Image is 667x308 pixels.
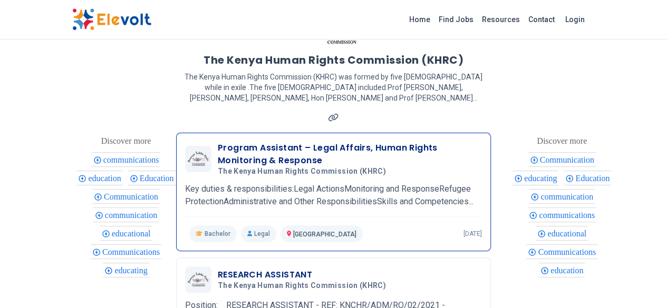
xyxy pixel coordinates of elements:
h3: RESEARCH ASSISTANT [218,269,390,281]
span: Communications [538,247,598,256]
span: Communication [104,192,161,201]
div: educating [513,171,558,185]
div: education [539,263,585,277]
span: Communication [540,155,597,164]
div: Communication [528,152,596,167]
span: communications [539,211,598,220]
div: educating [103,263,149,277]
div: communication [93,207,159,222]
a: Home [405,11,434,28]
div: educational [100,226,152,241]
a: Find Jobs [434,11,478,28]
span: Education [140,174,177,183]
div: communications [527,207,596,222]
a: Contact [524,11,559,28]
a: The Kenya Human Rights Commission (KHRC)Program Assistant – Legal Affairs, Human Rights Monitorin... [185,142,482,242]
h3: Program Assistant – Legal Affairs, Human Rights Monitoring & Response [218,142,482,167]
a: Resources [478,11,524,28]
span: communication [540,192,596,201]
span: educational [112,229,154,238]
p: The Kenya Human Rights Commission (KHRC) was formed by five [DEMOGRAPHIC_DATA] while in exile .Th... [176,72,491,103]
span: education [88,174,124,183]
span: Bachelor [205,230,230,238]
span: The Kenya Human Rights Commission (KHRC) [218,281,386,291]
div: education [76,171,122,185]
div: These are topics related to the article that might interest you [101,134,151,148]
div: educational [536,226,588,241]
div: communication [529,189,595,204]
span: The Kenya Human Rights Commission (KHRC) [218,167,386,176]
span: education [550,266,586,275]
p: Key duties & responsibilities:Legal ActionsMonitoring and ResponseRefugee ProtectionAdministrativ... [185,183,482,208]
span: Education [575,174,613,183]
img: Elevolt [72,8,151,31]
div: Education [564,171,611,185]
img: The Kenya Human Rights Commission (KHRC) [188,273,209,287]
div: These are topics related to the article that might interest you [537,134,587,148]
span: educating [524,174,560,183]
iframe: Chat Widget [614,257,667,308]
span: Communications [102,247,163,256]
p: Legal [241,225,276,242]
div: communications [92,152,161,167]
div: Education [128,171,176,185]
a: Login [559,9,591,30]
p: [DATE] [463,230,482,238]
span: educating [114,266,150,275]
span: educational [547,229,589,238]
span: communications [103,155,162,164]
img: The Kenya Human Rights Commission (KHRC) [188,152,209,166]
h1: The Kenya Human Rights Commission (KHRC) [204,53,463,67]
span: communication [105,211,161,220]
span: [GEOGRAPHIC_DATA] [293,231,356,238]
div: Communication [92,189,160,204]
div: Communications [526,244,597,259]
div: Communications [91,244,161,259]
